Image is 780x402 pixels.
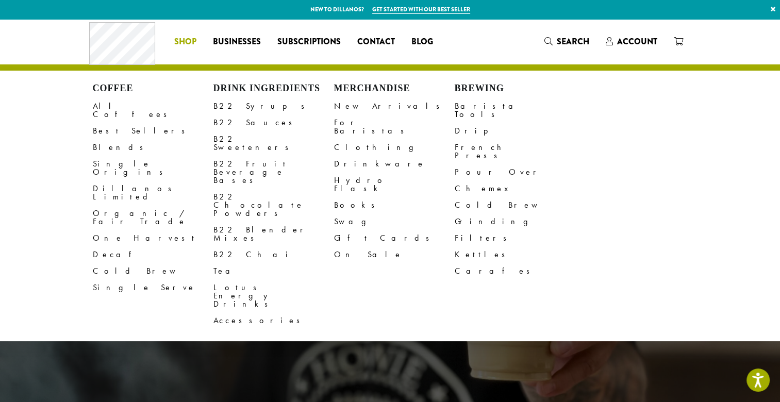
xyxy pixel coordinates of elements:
[334,83,455,94] h4: Merchandise
[455,180,575,197] a: Chemex
[617,36,657,47] span: Account
[93,230,213,246] a: One Harvest
[93,180,213,205] a: Dillanos Limited
[334,98,455,114] a: New Arrivals
[455,197,575,213] a: Cold Brew
[213,98,334,114] a: B22 Syrups
[166,33,205,50] a: Shop
[557,36,589,47] span: Search
[455,139,575,164] a: French Press
[455,213,575,230] a: Grinding
[536,33,598,50] a: Search
[174,36,196,48] span: Shop
[455,263,575,279] a: Carafes
[334,172,455,197] a: Hydro Flask
[411,36,433,48] span: Blog
[93,246,213,263] a: Decaf
[93,83,213,94] h4: Coffee
[334,197,455,213] a: Books
[455,98,575,123] a: Barista Tools
[93,139,213,156] a: Blends
[357,36,395,48] span: Contact
[334,246,455,263] a: On Sale
[277,36,341,48] span: Subscriptions
[213,222,334,246] a: B22 Blender Mixes
[93,98,213,123] a: All Coffees
[213,246,334,263] a: B22 Chai
[455,246,575,263] a: Kettles
[334,213,455,230] a: Swag
[213,114,334,131] a: B22 Sauces
[93,156,213,180] a: Single Origins
[93,263,213,279] a: Cold Brew
[455,230,575,246] a: Filters
[213,131,334,156] a: B22 Sweeteners
[213,36,261,48] span: Businesses
[93,123,213,139] a: Best Sellers
[455,123,575,139] a: Drip
[213,189,334,222] a: B22 Chocolate Powders
[213,263,334,279] a: Tea
[334,139,455,156] a: Clothing
[93,205,213,230] a: Organic / Fair Trade
[334,156,455,172] a: Drinkware
[213,83,334,94] h4: Drink Ingredients
[213,156,334,189] a: B22 Fruit Beverage Bases
[213,279,334,312] a: Lotus Energy Drinks
[213,312,334,329] a: Accessories
[334,114,455,139] a: For Baristas
[455,83,575,94] h4: Brewing
[455,164,575,180] a: Pour Over
[372,5,470,14] a: Get started with our best seller
[334,230,455,246] a: Gift Cards
[93,279,213,296] a: Single Serve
